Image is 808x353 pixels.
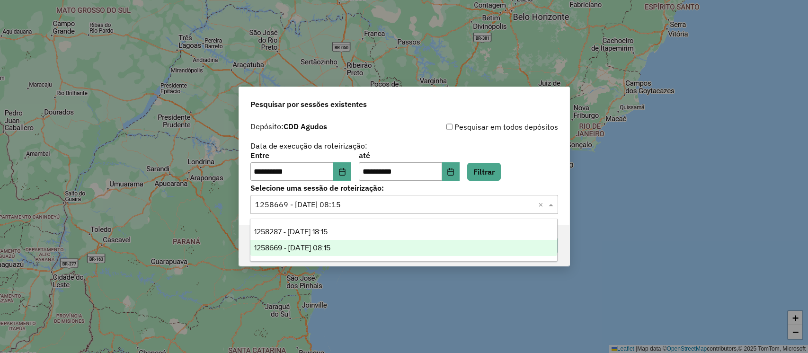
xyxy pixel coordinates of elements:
ng-dropdown-panel: Options list [250,219,558,262]
button: Choose Date [442,162,460,181]
button: Choose Date [333,162,351,181]
span: Clear all [538,199,546,210]
button: Filtrar [467,163,501,181]
label: Entre [250,150,351,161]
label: Depósito: [250,121,327,132]
label: Data de execução da roteirização: [250,140,367,151]
span: 1258669 - [DATE] 08:15 [254,244,330,252]
label: Selecione uma sessão de roteirização: [250,182,558,194]
div: Pesquisar em todos depósitos [404,121,558,132]
span: 1258287 - [DATE] 18:15 [254,228,328,236]
label: até [359,150,460,161]
strong: CDD Agudos [284,122,327,131]
span: Pesquisar por sessões existentes [250,98,367,110]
